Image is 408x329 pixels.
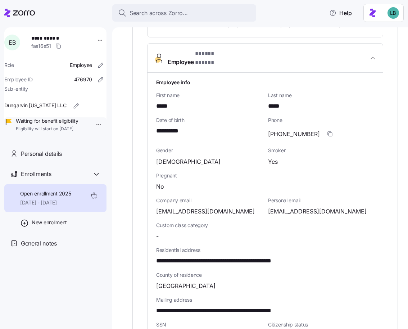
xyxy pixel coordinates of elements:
[74,76,92,83] span: 476970
[16,126,78,132] span: Eligibility will start on [DATE]
[9,40,15,45] span: E B
[329,9,352,17] span: Help
[4,76,33,83] span: Employee ID
[4,62,14,69] span: Role
[21,170,51,179] span: Enrollments
[156,182,164,191] span: No
[156,271,374,279] span: County of residence
[21,239,57,248] span: General notes
[268,197,374,204] span: Personal email
[156,232,159,241] span: -
[156,321,262,328] span: SSN
[268,92,374,99] span: Last name
[21,149,62,158] span: Personal details
[4,102,66,109] span: Dungarvin [US_STATE] LLC
[268,130,320,139] span: [PHONE_NUMBER]
[156,117,262,124] span: Date of birth
[268,207,367,216] span: [EMAIL_ADDRESS][DOMAIN_NAME]
[4,85,28,93] span: Sub-entity
[156,92,262,99] span: First name
[156,157,221,166] span: [DEMOGRAPHIC_DATA]
[156,207,255,216] span: [EMAIL_ADDRESS][DOMAIN_NAME]
[16,117,78,125] span: Waiting for benefit eligibility
[268,321,374,328] span: Citizenship status
[20,199,71,206] span: [DATE] - [DATE]
[156,147,262,154] span: Gender
[387,7,399,19] img: 55738f7c4ee29e912ff6c7eae6e0401b
[156,78,374,86] h1: Employee info
[31,42,51,50] span: faa16e51
[156,172,374,179] span: Pregnant
[130,9,188,18] span: Search across Zorro...
[112,4,256,22] button: Search across Zorro...
[323,6,358,20] button: Help
[156,281,216,290] span: [GEOGRAPHIC_DATA]
[32,219,67,226] span: New enrollment
[20,190,71,197] span: Open enrollment 2025
[156,247,374,254] span: Residential address
[268,117,374,124] span: Phone
[156,222,262,229] span: Custom class category
[268,157,278,166] span: Yes
[70,62,92,69] span: Employee
[156,296,374,303] span: Mailing address
[156,197,262,204] span: Company email
[168,49,229,67] span: Employee
[268,147,374,154] span: Smoker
